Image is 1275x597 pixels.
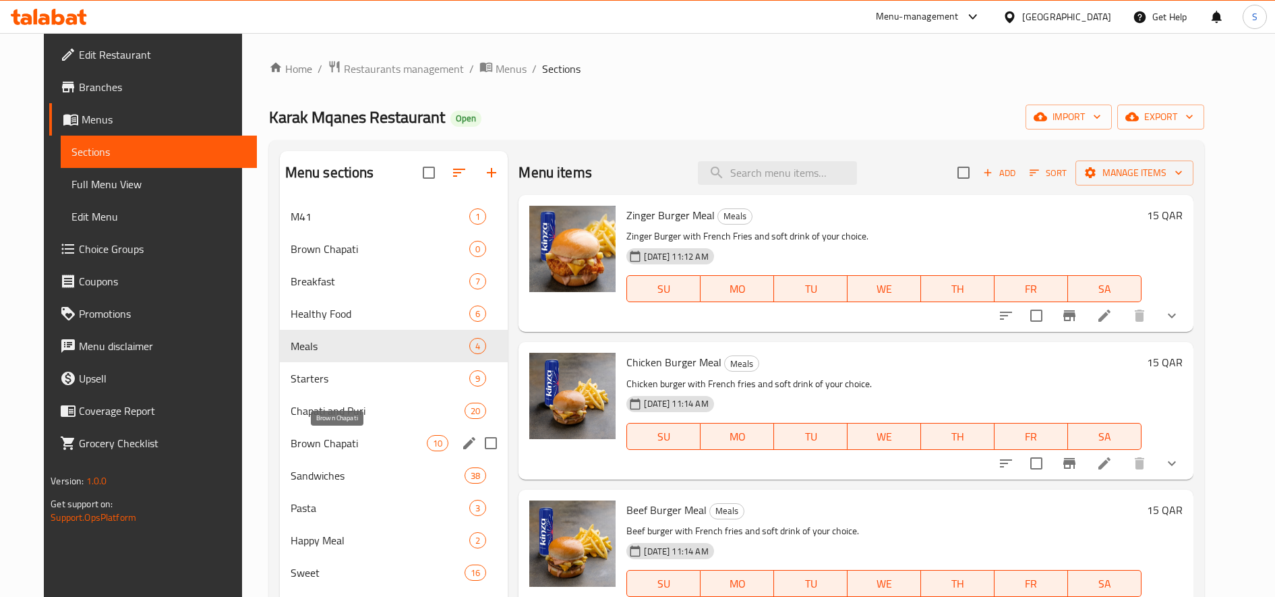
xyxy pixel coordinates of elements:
button: sort-choices [990,300,1022,332]
h6: 15 QAR [1147,501,1183,519]
p: Beef burger with French fries and soft drink of your choice. [626,523,1141,540]
button: SA [1068,570,1141,597]
div: Pasta3 [280,492,508,524]
span: Menus [496,61,527,77]
button: Branch-specific-item [1053,300,1086,332]
span: 4 [470,340,485,353]
div: Chapati and Puri20 [280,395,508,427]
svg: Show Choices [1164,455,1180,472]
a: Home [269,61,312,77]
span: TH [926,574,989,594]
div: items [469,338,486,354]
button: WE [848,275,921,302]
span: Get support on: [51,495,113,513]
span: Breakfast [291,273,470,289]
span: Sections [542,61,581,77]
span: Promotions [79,306,246,322]
li: / [318,61,322,77]
span: FR [1000,574,1063,594]
h2: Menu items [518,163,592,183]
h6: 15 QAR [1147,206,1183,225]
svg: Show Choices [1164,308,1180,324]
span: Sort [1030,165,1067,181]
span: 20 [465,405,485,418]
button: FR [995,275,1068,302]
div: Happy Meal2 [280,524,508,557]
span: TU [779,427,842,447]
div: items [469,306,486,322]
span: WE [853,427,916,447]
a: Sections [61,136,257,168]
span: Chapati and Puri [291,403,465,419]
button: Branch-specific-item [1053,447,1086,480]
span: Sort sections [443,157,475,189]
span: 10 [427,437,448,450]
span: Edit Menu [71,208,246,225]
span: import [1036,109,1101,125]
span: Menu disclaimer [79,338,246,354]
a: Menus [479,60,527,78]
a: Coupons [49,265,257,297]
span: Open [450,113,481,124]
span: Starters [291,370,470,387]
input: search [698,161,857,185]
span: Sections [71,144,246,160]
div: items [469,241,486,257]
a: Choice Groups [49,233,257,265]
a: Branches [49,71,257,103]
span: Add item [978,163,1021,183]
span: SU [632,279,695,299]
button: FR [995,570,1068,597]
div: [GEOGRAPHIC_DATA] [1022,9,1111,24]
span: SU [632,427,695,447]
span: SA [1073,427,1136,447]
span: Menus [82,111,246,127]
a: Grocery Checklist [49,427,257,459]
a: Menu disclaimer [49,330,257,362]
div: Brown Chapati10edit [280,427,508,459]
span: Full Menu View [71,176,246,192]
button: edit [459,433,479,453]
div: Meals [709,503,744,519]
div: Meals [717,208,752,225]
button: SU [626,423,701,450]
a: Coverage Report [49,395,257,427]
span: 3 [470,502,485,515]
span: Edit Restaurant [79,47,246,63]
li: / [469,61,474,77]
span: Karak Mqanes Restaurant [269,102,445,132]
span: [DATE] 11:12 AM [639,250,713,263]
h6: 15 QAR [1147,353,1183,372]
span: 7 [470,275,485,288]
button: delete [1123,300,1156,332]
div: Meals4 [280,330,508,362]
div: items [469,273,486,289]
span: Sort items [1021,163,1075,183]
button: TU [774,570,848,597]
button: TH [921,275,995,302]
img: Beef Burger Meal [529,501,616,587]
span: S [1252,9,1257,24]
span: TU [779,574,842,594]
span: Version: [51,472,84,490]
button: SA [1068,275,1141,302]
div: Healthy Food6 [280,297,508,330]
span: FR [1000,427,1063,447]
span: SU [632,574,695,594]
div: M411 [280,200,508,233]
div: items [465,565,486,581]
span: FR [1000,279,1063,299]
a: Support.OpsPlatform [51,509,136,526]
span: Select to update [1022,449,1050,478]
button: show more [1156,300,1188,332]
button: Add [978,163,1021,183]
span: Sandwiches [291,467,465,484]
span: Meals [710,503,744,519]
button: TU [774,275,848,302]
span: [DATE] 11:14 AM [639,545,713,558]
button: Manage items [1075,161,1193,186]
span: SA [1073,574,1136,594]
span: 1.0.0 [86,472,107,490]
